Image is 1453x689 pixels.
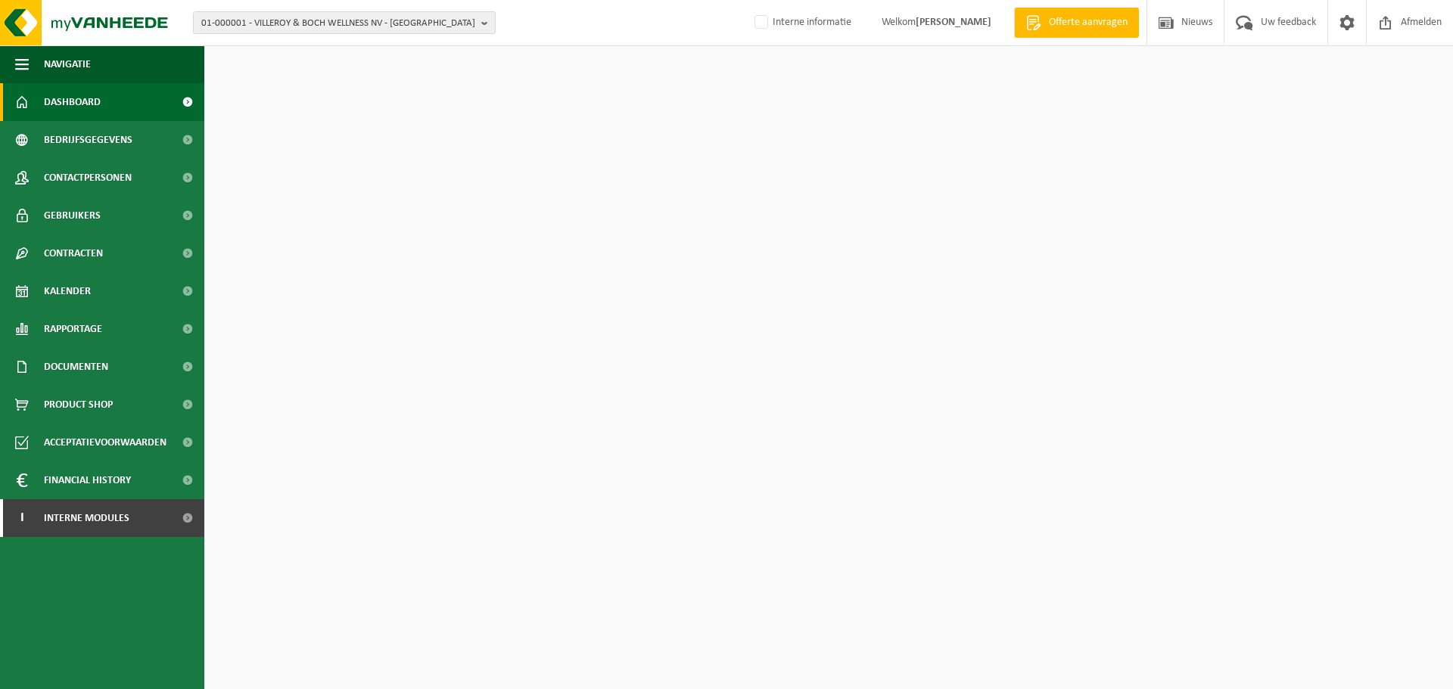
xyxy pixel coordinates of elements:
[44,159,132,197] span: Contactpersonen
[44,234,103,272] span: Contracten
[44,424,166,461] span: Acceptatievoorwaarden
[44,121,132,159] span: Bedrijfsgegevens
[44,272,91,310] span: Kalender
[44,499,129,537] span: Interne modules
[916,17,991,28] strong: [PERSON_NAME]
[44,348,108,386] span: Documenten
[44,45,91,83] span: Navigatie
[44,197,101,234] span: Gebruikers
[15,499,29,537] span: I
[44,386,113,424] span: Product Shop
[1045,15,1131,30] span: Offerte aanvragen
[44,83,101,121] span: Dashboard
[1014,8,1139,38] a: Offerte aanvragen
[201,12,475,35] span: 01-000001 - VILLEROY & BOCH WELLNESS NV - [GEOGRAPHIC_DATA]
[44,461,131,499] span: Financial History
[751,11,851,34] label: Interne informatie
[44,310,102,348] span: Rapportage
[193,11,496,34] button: 01-000001 - VILLEROY & BOCH WELLNESS NV - [GEOGRAPHIC_DATA]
